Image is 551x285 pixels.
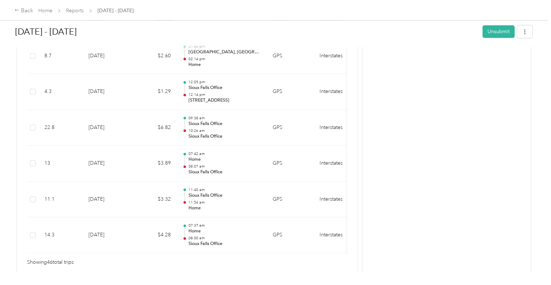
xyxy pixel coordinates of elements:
[188,128,261,133] p: 10:26 am
[314,182,368,218] td: Interstates
[83,74,133,110] td: [DATE]
[133,38,177,74] td: $2.60
[188,92,261,97] p: 12:14 pm
[188,121,261,127] p: Sioux Falls Office
[314,110,368,146] td: Interstates
[188,49,261,55] p: [GEOGRAPHIC_DATA], [GEOGRAPHIC_DATA], [GEOGRAPHIC_DATA]
[314,146,368,182] td: Interstates
[188,241,261,247] p: Sioux Falls Office
[15,23,477,40] h1: Sep 1 - 30, 2025
[314,38,368,74] td: Interstates
[511,245,551,285] iframe: Everlance-gr Chat Button Frame
[188,85,261,91] p: Sioux Falls Office
[188,236,261,241] p: 08:00 am
[267,110,314,146] td: GPS
[83,217,133,253] td: [DATE]
[267,74,314,110] td: GPS
[83,182,133,218] td: [DATE]
[267,217,314,253] td: GPS
[188,156,261,163] p: Home
[39,217,83,253] td: 14.3
[83,146,133,182] td: [DATE]
[188,228,261,235] p: Home
[188,116,261,121] p: 09:38 am
[188,133,261,140] p: Sioux Falls Office
[39,182,83,218] td: 11.1
[188,57,261,62] p: 02:14 pm
[188,205,261,211] p: Home
[188,62,261,68] p: Home
[314,74,368,110] td: Interstates
[66,8,84,14] a: Reports
[14,6,33,15] div: Back
[482,25,515,38] button: Unsubmit
[188,223,261,228] p: 07:37 am
[188,169,261,175] p: Sioux Falls Office
[39,74,83,110] td: 4.3
[188,80,261,85] p: 12:05 pm
[314,217,368,253] td: Interstates
[39,110,83,146] td: 22.8
[267,38,314,74] td: GPS
[133,74,177,110] td: $1.29
[39,146,83,182] td: 13
[188,97,261,104] p: [STREET_ADDRESS]
[133,182,177,218] td: $3.32
[267,182,314,218] td: GPS
[188,187,261,192] p: 11:40 am
[188,151,261,156] p: 07:42 am
[27,258,74,266] span: Showing 46 total trips
[133,110,177,146] td: $6.82
[133,146,177,182] td: $3.89
[39,38,83,74] td: 8.7
[97,7,134,14] span: [DATE] - [DATE]
[83,38,133,74] td: [DATE]
[83,110,133,146] td: [DATE]
[267,146,314,182] td: GPS
[133,217,177,253] td: $4.28
[38,8,52,14] a: Home
[188,200,261,205] p: 11:54 am
[188,192,261,199] p: Sioux Falls Office
[188,164,261,169] p: 08:07 am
